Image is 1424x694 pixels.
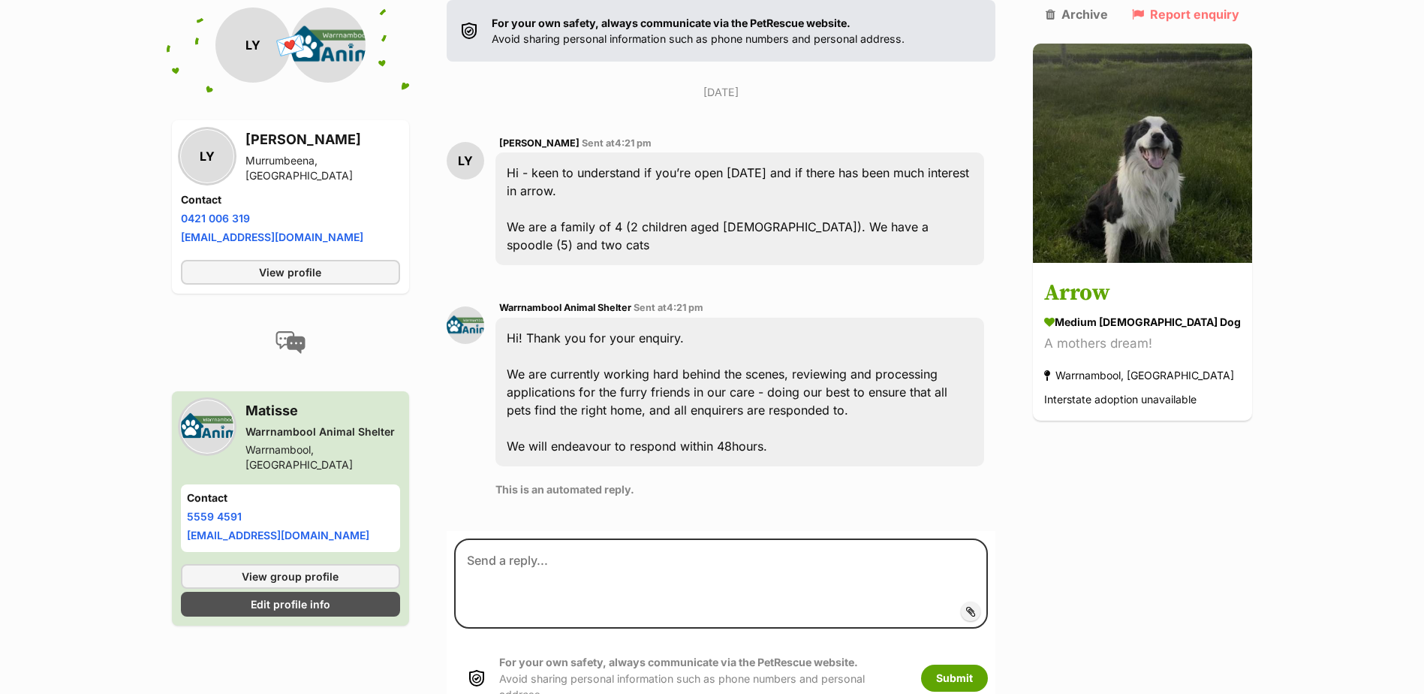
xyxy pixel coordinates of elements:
[499,656,858,668] strong: For your own safety, always communicate via the PetRescue website.
[1033,44,1252,263] img: Arrow
[274,29,308,62] span: 💌
[1132,8,1239,21] a: Report enquiry
[492,17,850,29] strong: For your own safety, always communicate via the PetRescue website.
[245,153,401,183] div: Murrumbeena, [GEOGRAPHIC_DATA]
[181,130,233,183] div: LY
[187,490,395,505] h4: Contact
[275,331,306,354] img: conversation-icon-4a6f8262b818ee0b60e3300018af0b2d0b884aa5de6e9bcb8d3d4eeb1a70a7c4.svg
[181,400,233,453] img: Warrnambool Animal Shelter profile pic
[1044,394,1197,406] span: Interstate adoption unavailable
[1046,8,1108,21] a: Archive
[245,400,401,421] h3: Matisse
[492,15,905,47] p: Avoid sharing personal information such as phone numbers and personal address.
[495,318,984,466] div: Hi! Thank you for your enquiry. We are currently working hard behind the scenes, reviewing and pr...
[187,510,242,523] a: 5559 4591
[181,192,401,207] h4: Contact
[251,596,330,612] span: Edit profile info
[187,529,369,542] a: [EMAIL_ADDRESS][DOMAIN_NAME]
[242,569,339,584] span: View group profile
[245,424,401,439] div: Warrnambool Animal Shelter
[245,442,401,472] div: Warrnambool, [GEOGRAPHIC_DATA]
[181,564,401,589] a: View group profile
[291,8,366,83] img: Warrnambool Animal Shelter profile pic
[615,137,652,149] span: 4:21 pm
[1044,334,1241,355] div: A mothers dream!
[495,152,984,265] div: Hi - keen to understand if you’re open [DATE] and if there has been much interest in arrow. We ar...
[181,592,401,617] a: Edit profile info
[1044,366,1234,386] div: Warrnambool, [GEOGRAPHIC_DATA]
[495,481,984,497] p: This is an automated reply.
[181,212,250,225] a: 0421 006 319
[245,129,401,150] h3: [PERSON_NAME]
[447,142,484,180] div: LY
[181,260,401,285] a: View profile
[1044,315,1241,330] div: medium [DEMOGRAPHIC_DATA] Dog
[259,264,321,280] span: View profile
[1044,277,1241,311] h3: Arrow
[181,231,363,243] a: [EMAIL_ADDRESS][DOMAIN_NAME]
[447,306,484,344] img: Warrnambool Animal Shelter profile pic
[1033,266,1252,421] a: Arrow medium [DEMOGRAPHIC_DATA] Dog A mothers dream! Warrnambool, [GEOGRAPHIC_DATA] Interstate ad...
[447,84,995,100] p: [DATE]
[499,302,631,313] span: Warrnambool Animal Shelter
[215,8,291,83] div: LY
[582,137,652,149] span: Sent at
[634,302,703,313] span: Sent at
[499,137,580,149] span: [PERSON_NAME]
[921,665,988,692] button: Submit
[667,302,703,313] span: 4:21 pm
